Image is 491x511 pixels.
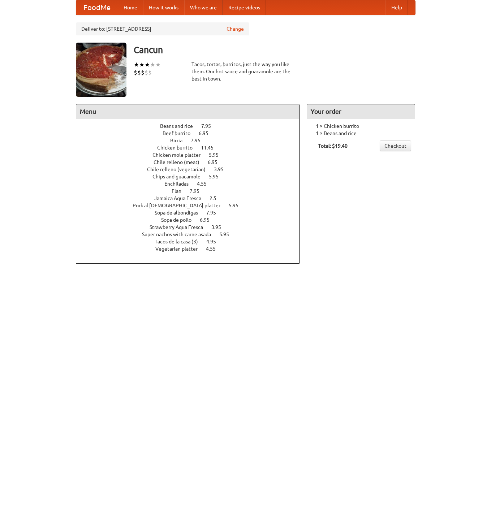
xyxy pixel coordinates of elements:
a: Sopa de albondigas 7.95 [155,210,229,216]
li: $ [145,69,148,77]
li: $ [148,69,152,77]
span: 7.95 [191,138,208,143]
span: 11.45 [201,145,221,151]
li: ★ [139,61,145,69]
a: Chicken burrito 11.45 [157,145,227,151]
a: Pork al [DEMOGRAPHIC_DATA] platter 5.95 [133,203,252,208]
a: Help [386,0,408,15]
div: Deliver to: [STREET_ADDRESS] [76,22,249,35]
span: 6.95 [199,130,216,136]
span: Chicken mole platter [152,152,208,158]
span: Jamaica Aqua Fresca [154,195,208,201]
a: Chips and guacamole 5.95 [152,174,232,179]
span: 2.5 [210,195,224,201]
a: How it works [143,0,184,15]
span: 7.95 [201,123,218,129]
a: Recipe videos [223,0,266,15]
a: Enchiladas 4.55 [164,181,220,187]
span: 4.95 [206,239,223,244]
span: Birria [170,138,190,143]
span: Vegetarian platter [155,246,205,252]
span: Sopa de albondigas [155,210,205,216]
li: ★ [134,61,139,69]
a: Flan 7.95 [172,188,213,194]
a: Birria 7.95 [170,138,214,143]
li: $ [134,69,137,77]
span: 4.55 [206,246,223,252]
a: Beans and rice 7.95 [160,123,224,129]
h3: Cancun [134,43,415,57]
a: Chile relleno (vegetarian) 3.95 [147,166,237,172]
a: Who we are [184,0,223,15]
a: Chicken mole platter 5.95 [152,152,232,158]
span: 3.95 [211,224,228,230]
span: 5.95 [209,152,226,158]
span: Chile relleno (meat) [154,159,207,165]
a: Sopa de pollo 6.95 [161,217,223,223]
span: Sopa de pollo [161,217,199,223]
span: 7.95 [190,188,207,194]
a: Checkout [380,140,411,151]
li: $ [141,69,145,77]
h4: Your order [307,104,415,119]
span: 6.95 [200,217,217,223]
span: 3.95 [214,166,231,172]
span: Strawberry Aqua Fresca [150,224,210,230]
img: angular.jpg [76,43,126,97]
li: ★ [145,61,150,69]
a: Chile relleno (meat) 6.95 [154,159,231,165]
span: 5.95 [209,174,226,179]
span: Chips and guacamole [152,174,208,179]
li: ★ [150,61,155,69]
span: Super nachos with carne asada [142,231,218,237]
a: Home [118,0,143,15]
a: Tacos de la casa (3) 4.95 [155,239,229,244]
span: Pork al [DEMOGRAPHIC_DATA] platter [133,203,228,208]
span: 6.95 [208,159,225,165]
a: Vegetarian platter 4.55 [155,246,229,252]
li: 1 × Beans and rice [311,130,411,137]
li: $ [137,69,141,77]
span: Chile relleno (vegetarian) [147,166,213,172]
li: 1 × Chicken burrito [311,122,411,130]
span: 7.95 [206,210,223,216]
a: Change [227,25,244,33]
a: Super nachos with carne asada 5.95 [142,231,242,237]
span: Beef burrito [163,130,198,136]
a: Beef burrito 6.95 [163,130,222,136]
span: 5.95 [229,203,246,208]
a: FoodMe [76,0,118,15]
b: Total: $19.40 [318,143,348,149]
h4: Menu [76,104,300,119]
div: Tacos, tortas, burritos, just the way you like them. Our hot sauce and guacamole are the best in ... [191,61,300,82]
span: 5.95 [219,231,236,237]
a: Strawberry Aqua Fresca 3.95 [150,224,234,230]
span: Chicken burrito [157,145,200,151]
span: 4.55 [197,181,214,187]
li: ★ [155,61,161,69]
span: Beans and rice [160,123,200,129]
span: Tacos de la casa (3) [155,239,205,244]
span: Flan [172,188,189,194]
a: Jamaica Aqua Fresca 2.5 [154,195,230,201]
span: Enchiladas [164,181,196,187]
